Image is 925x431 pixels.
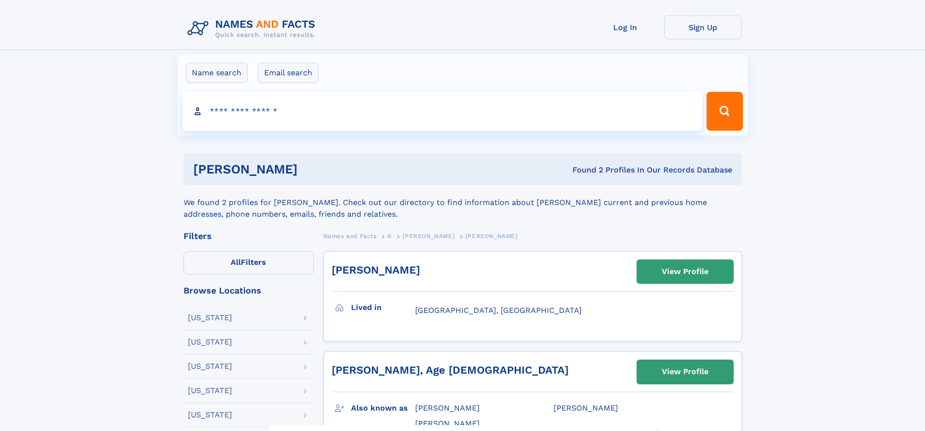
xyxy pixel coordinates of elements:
a: Names and Facts [323,230,377,242]
label: Name search [185,63,248,83]
h1: [PERSON_NAME] [193,163,435,175]
div: [US_STATE] [188,314,232,322]
div: View Profile [662,361,708,383]
a: [PERSON_NAME] [403,230,454,242]
div: Filters [184,232,314,241]
button: Search Button [706,92,742,131]
div: View Profile [662,260,708,283]
label: Filters [184,251,314,275]
span: [PERSON_NAME] [466,233,518,240]
span: K [387,233,392,240]
h3: Also known as [351,400,415,416]
span: [PERSON_NAME] [415,419,480,428]
a: View Profile [637,260,733,283]
a: [PERSON_NAME] [332,264,420,276]
div: Found 2 Profiles In Our Records Database [435,165,732,175]
a: [PERSON_NAME], Age [DEMOGRAPHIC_DATA] [332,364,569,376]
a: K [387,230,392,242]
h3: Lived in [351,299,415,316]
a: Log In [587,16,664,39]
span: [GEOGRAPHIC_DATA], [GEOGRAPHIC_DATA] [415,306,582,315]
span: [PERSON_NAME] [415,403,480,413]
div: [US_STATE] [188,411,232,419]
div: [US_STATE] [188,338,232,346]
label: Email search [258,63,319,83]
img: Logo Names and Facts [184,16,323,42]
span: [PERSON_NAME] [403,233,454,240]
span: All [231,258,241,267]
div: [US_STATE] [188,387,232,395]
div: [US_STATE] [188,362,232,370]
input: search input [183,92,703,131]
a: Sign Up [664,16,742,39]
div: Browse Locations [184,286,314,295]
span: [PERSON_NAME] [554,403,618,413]
a: View Profile [637,360,733,383]
div: We found 2 profiles for [PERSON_NAME]. Check out our directory to find information about [PERSON_... [184,185,742,220]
